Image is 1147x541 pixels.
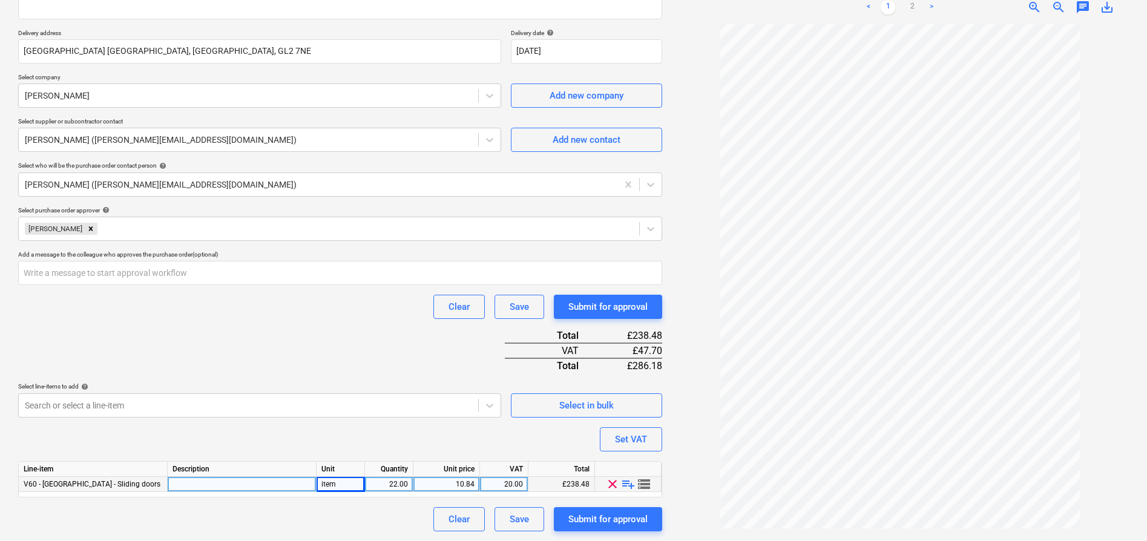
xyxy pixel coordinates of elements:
div: 22.00 [370,477,408,492]
button: Select in bulk [511,393,662,418]
div: Clear [449,299,470,315]
div: VAT [505,343,598,358]
div: Delivery date [511,29,662,37]
button: Add new company [511,84,662,108]
div: Save [510,511,529,527]
span: help [100,206,110,214]
span: storage [637,477,651,491]
div: Submit for approval [568,299,648,315]
span: V60 - South Barn - Sliding doors [24,480,160,488]
div: Remove Harry Ford [84,223,97,235]
input: Delivery date not specified [511,39,662,64]
button: Clear [433,507,485,531]
div: VAT [480,462,528,477]
span: help [544,29,554,36]
div: Add new company [550,88,623,103]
span: clear [605,477,620,491]
div: £238.48 [598,329,662,343]
div: Add a message to the colleague who approves the purchase order (optional) [18,251,662,258]
div: Total [505,358,598,373]
div: item [317,477,365,492]
input: Write a message to start approval workflow [18,261,662,285]
div: Select purchase order approver [18,206,662,214]
div: 10.84 [418,477,475,492]
button: Save [495,507,544,531]
p: Select company [18,73,501,84]
div: Line-item [19,462,168,477]
div: Select line-items to add [18,382,501,390]
div: £47.70 [598,343,662,358]
p: Select supplier or subcontractor contact [18,117,501,128]
div: Total [528,462,595,477]
button: Submit for approval [554,295,662,319]
div: £238.48 [528,477,595,492]
div: Add new contact [553,132,620,148]
button: Save [495,295,544,319]
button: Submit for approval [554,507,662,531]
button: Add new contact [511,128,662,152]
span: playlist_add [621,477,636,491]
div: Clear [449,511,470,527]
span: help [79,383,88,390]
div: Total [505,329,598,343]
div: 20.00 [485,477,523,492]
div: Unit [317,462,365,477]
div: Description [168,462,317,477]
p: Delivery address [18,29,501,39]
div: Select in bulk [559,398,614,413]
button: Set VAT [600,427,662,451]
div: Unit price [413,462,480,477]
div: Quantity [365,462,413,477]
div: Submit for approval [568,511,648,527]
div: Select who will be the purchase order contact person [18,162,662,169]
input: Delivery address [18,39,501,64]
div: £286.18 [598,358,662,373]
div: Set VAT [615,431,647,447]
span: help [157,162,166,169]
button: Clear [433,295,485,319]
div: [PERSON_NAME] [25,223,84,235]
div: Save [510,299,529,315]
